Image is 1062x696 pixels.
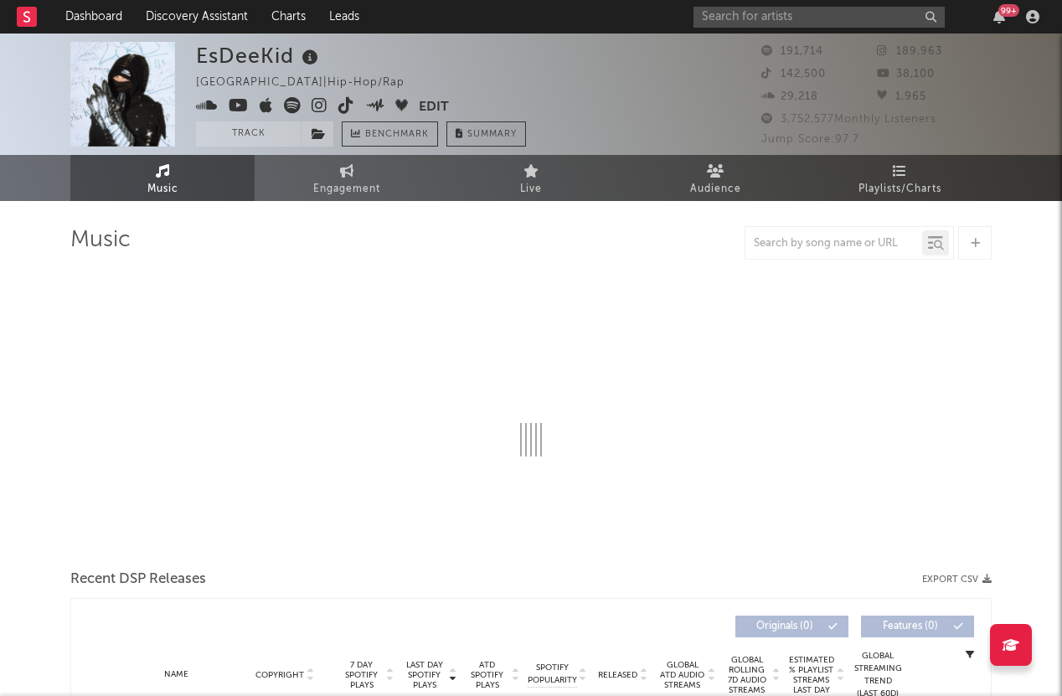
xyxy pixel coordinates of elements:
span: Estimated % Playlist Streams Last Day [788,655,834,695]
button: Edit [419,97,449,118]
span: Music [147,179,178,199]
a: Engagement [255,155,439,201]
button: 99+ [993,10,1005,23]
span: Recent DSP Releases [70,570,206,590]
span: 189,963 [877,46,942,57]
button: Originals(0) [735,616,848,637]
span: Features ( 0 ) [872,621,949,632]
span: 38,100 [877,69,935,80]
button: Features(0) [861,616,974,637]
div: [GEOGRAPHIC_DATA] | Hip-Hop/Rap [196,73,424,93]
span: Spotify Popularity [528,662,577,687]
span: Benchmark [365,125,429,145]
button: Summary [446,121,526,147]
span: 29,218 [761,91,818,102]
a: Playlists/Charts [807,155,992,201]
a: Audience [623,155,807,201]
a: Music [70,155,255,201]
span: Copyright [255,670,304,680]
input: Search for artists [693,7,945,28]
div: 99 + [998,4,1019,17]
span: Engagement [313,179,380,199]
div: EsDeeKid [196,42,322,70]
span: Global ATD Audio Streams [659,660,705,690]
a: Benchmark [342,121,438,147]
span: Jump Score: 97.7 [761,134,859,145]
span: 191,714 [761,46,823,57]
div: Name [121,668,231,681]
span: Released [598,670,637,680]
button: Export CSV [922,575,992,585]
a: Live [439,155,623,201]
span: 7 Day Spotify Plays [339,660,384,690]
span: Summary [467,130,517,139]
span: Audience [690,179,741,199]
input: Search by song name or URL [745,237,922,250]
span: Live [520,179,542,199]
button: Track [196,121,301,147]
span: Originals ( 0 ) [746,621,823,632]
span: 142,500 [761,69,826,80]
span: Global Rolling 7D Audio Streams [724,655,770,695]
span: Last Day Spotify Plays [402,660,446,690]
span: ATD Spotify Plays [465,660,509,690]
span: Playlists/Charts [858,179,941,199]
span: 3,752,577 Monthly Listeners [761,114,936,125]
span: 1,965 [877,91,926,102]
